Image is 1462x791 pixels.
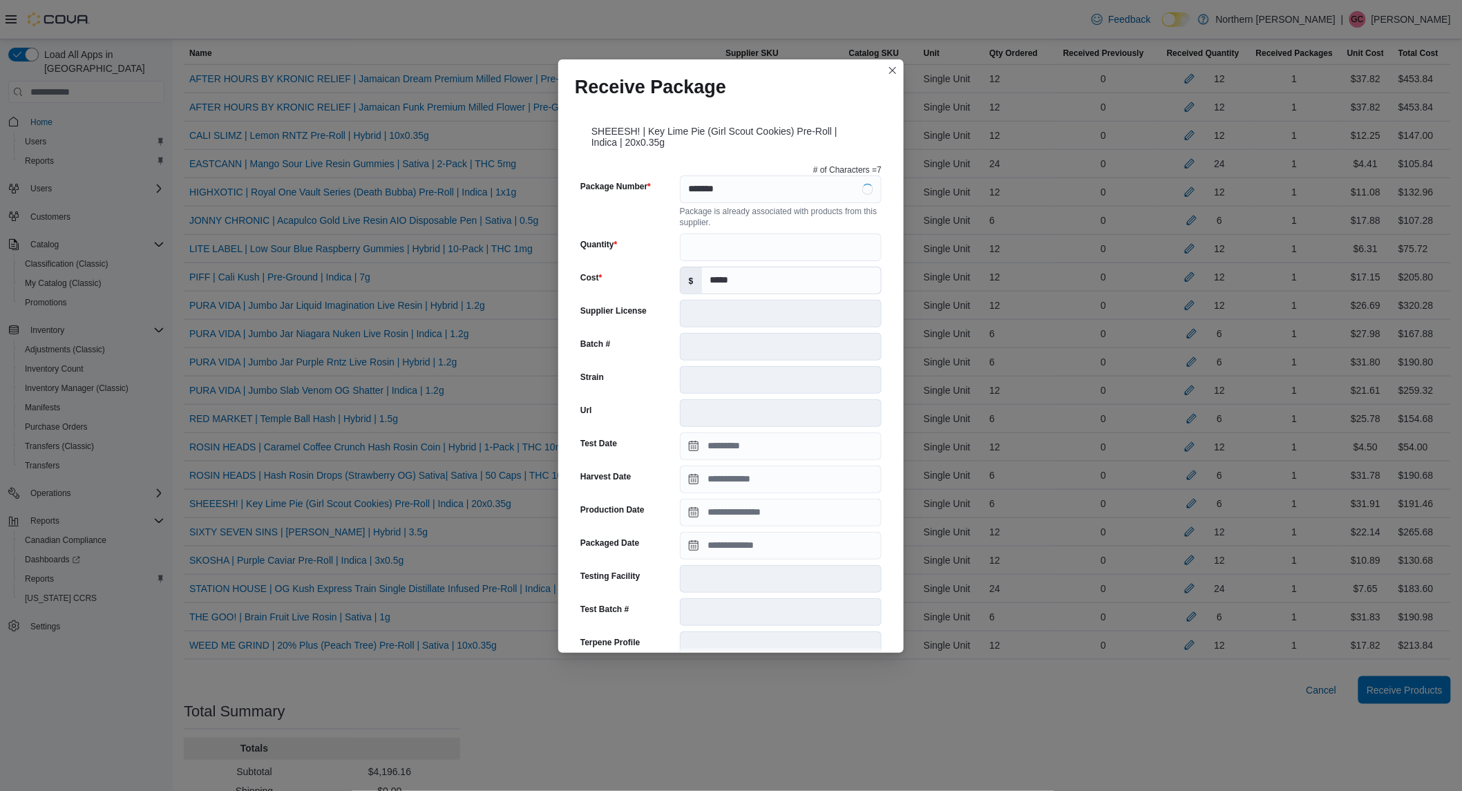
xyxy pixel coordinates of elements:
[681,267,702,294] label: $
[680,499,882,526] input: Press the down key to open a popover containing a calendar.
[580,405,592,416] label: Url
[680,432,882,460] input: Press the down key to open a popover containing a calendar.
[680,203,882,228] div: Package is already associated with products from this supplier.
[575,76,726,98] h1: Receive Package
[575,109,887,159] div: SHEEESH! | Key Lime Pie (Girl Scout Cookies) Pre-Roll | Indica | 20x0.35g
[580,239,617,250] label: Quantity
[884,62,901,79] button: Closes this modal window
[580,372,604,383] label: Strain
[680,532,882,560] input: Press the down key to open a popover containing a calendar.
[813,164,882,175] p: # of Characters = 7
[580,339,610,350] label: Batch #
[580,181,651,192] label: Package Number
[580,604,629,615] label: Test Batch #
[580,504,645,515] label: Production Date
[580,438,617,449] label: Test Date
[580,537,639,549] label: Packaged Date
[580,571,640,582] label: Testing Facility
[580,471,631,482] label: Harvest Date
[580,272,602,283] label: Cost
[680,466,882,493] input: Press the down key to open a popover containing a calendar.
[580,637,640,648] label: Terpene Profile
[580,305,647,316] label: Supplier License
